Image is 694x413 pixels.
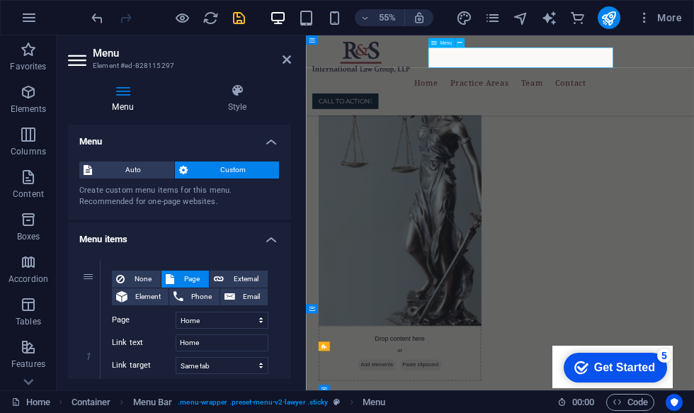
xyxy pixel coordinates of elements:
[202,9,219,26] button: reload
[376,9,399,26] h6: 55%
[220,288,268,305] button: Email
[192,162,275,179] span: Custom
[68,222,291,248] h4: Menu items
[133,394,173,411] span: Click to select. Double-click to edit
[230,9,247,26] button: save
[569,10,586,26] i: Commerce
[513,9,530,26] button: navigator
[210,271,268,288] button: External
[334,398,340,406] i: This element is a customizable preset
[203,10,219,26] i: Reload page
[582,397,584,407] span: :
[10,61,46,72] p: Favorites
[513,10,529,26] i: Navigator
[598,6,620,29] button: publish
[129,271,157,288] span: None
[178,271,205,288] span: Page
[355,9,405,26] button: 55%
[96,162,170,179] span: Auto
[484,10,501,26] i: Pages (Ctrl+Alt+S)
[541,10,557,26] i: AI Writer
[613,394,648,411] span: Code
[632,6,688,29] button: More
[89,10,106,26] i: Undo: Change text (Ctrl+Z)
[601,10,617,26] i: Publish
[484,9,501,26] button: pages
[161,271,209,288] button: Page
[175,162,280,179] button: Custom
[176,334,268,351] input: Link text...
[231,10,247,26] i: Save (Ctrl+S)
[13,188,44,200] p: Content
[11,394,50,411] a: Click to cancel selection. Double-click to open Pages
[112,357,176,374] label: Link target
[68,84,183,113] h4: Menu
[116,113,120,126] i: 
[606,394,654,411] button: Code
[572,394,594,411] span: 00 00
[79,162,174,179] button: Auto
[42,16,103,28] div: Get Started
[456,10,472,26] i: Design (Ctrl+Alt+Y)
[541,9,558,26] button: text_generator
[183,84,291,113] h4: Style
[666,394,683,411] button: Usercentrics
[169,288,220,305] button: Phone
[72,394,385,411] nav: breadcrumb
[8,273,48,285] p: Accordion
[112,334,176,351] label: Link text
[112,312,176,329] label: Page
[456,9,473,26] button: design
[132,288,164,305] span: Element
[637,11,682,25] span: More
[178,394,328,411] span: . menu-wrapper .preset-menu-v2-lawyer .sticky
[89,9,106,26] button: undo
[78,351,98,362] em: 1
[11,358,45,370] p: Features
[11,146,46,157] p: Columns
[440,40,452,45] span: Menu
[413,11,426,24] i: On resize automatically adjust zoom level to fit chosen device.
[11,7,115,37] div: Get Started 5 items remaining, 0% complete
[112,271,161,288] button: None
[11,103,47,115] p: Elements
[557,394,595,411] h6: Session time
[569,9,586,26] button: commerce
[239,288,263,305] span: Email
[16,316,41,327] p: Tables
[188,288,215,305] span: Phone
[68,125,291,150] h4: Menu
[72,394,111,411] span: Click to select. Double-click to edit
[112,288,169,305] button: Element
[173,9,190,26] button: Click here to leave preview mode and continue editing
[79,185,280,208] div: Create custom menu items for this menu. Recommended for one-page websites.
[93,60,263,72] h3: Element #ed-828115297
[17,231,40,242] p: Boxes
[363,394,385,411] span: Click to select. Double-click to edit
[105,3,119,17] div: 5
[228,271,263,288] span: External
[93,47,291,60] h2: Menu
